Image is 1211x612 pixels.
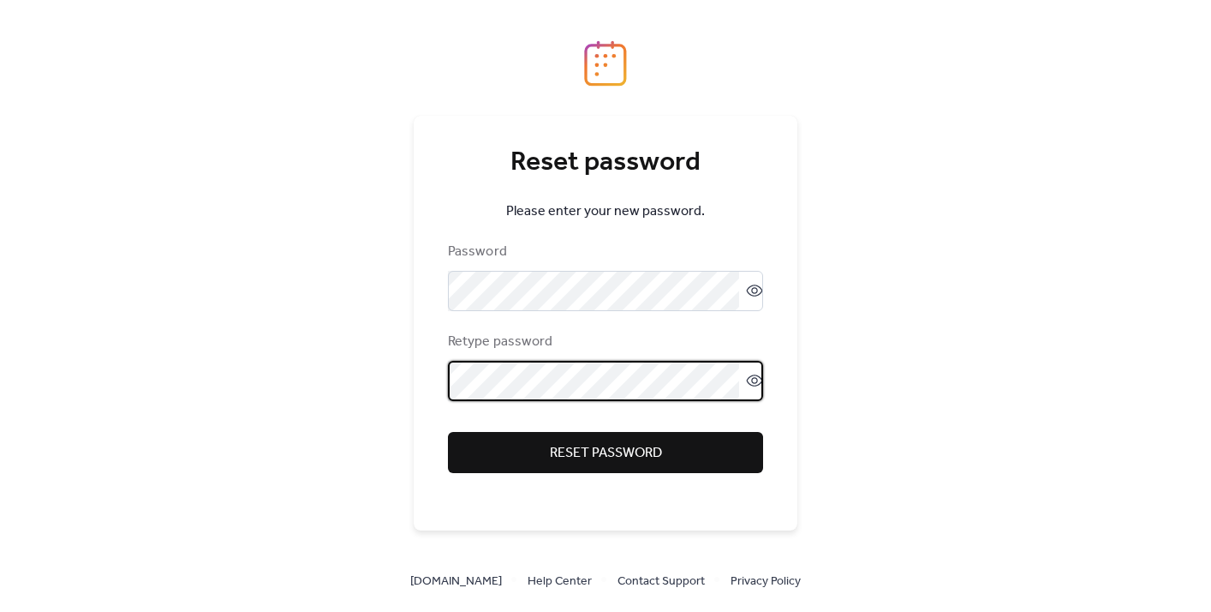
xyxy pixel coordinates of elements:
[410,570,502,591] a: [DOMAIN_NAME]
[617,572,705,592] span: Contact Support
[448,332,760,352] div: Retype password
[731,572,801,592] span: Privacy Policy
[448,146,763,180] div: Reset password
[448,242,760,262] div: Password
[528,572,592,592] span: Help Center
[528,570,592,591] a: Help Center
[410,572,502,592] span: [DOMAIN_NAME]
[731,570,801,591] a: Privacy Policy
[584,40,627,87] img: logo
[617,570,705,591] a: Contact Support
[506,201,705,222] span: Please enter your new password.
[448,432,763,473] button: Reset password
[550,443,662,464] span: Reset password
